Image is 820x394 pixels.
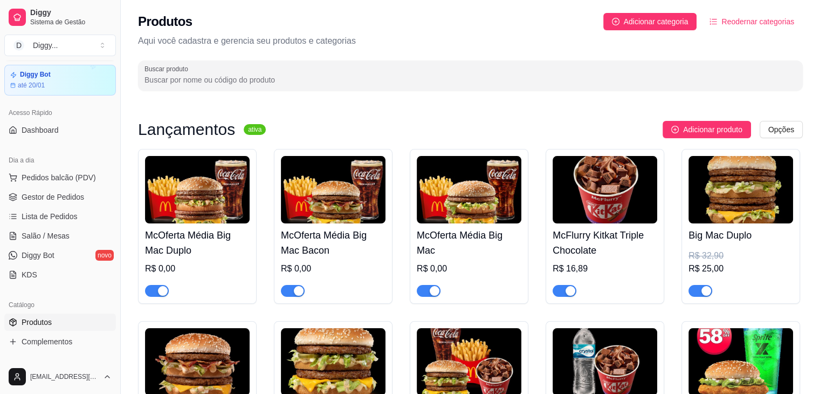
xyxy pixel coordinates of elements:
a: DiggySistema de Gestão [4,4,116,30]
button: [EMAIL_ADDRESS][DOMAIN_NAME] [4,364,116,390]
a: KDS [4,266,116,283]
h4: McFlurry Kitkat Triple Chocolate [553,228,657,258]
span: Gestor de Pedidos [22,192,84,202]
img: product-image [281,156,385,223]
img: product-image [553,156,657,223]
div: R$ 0,00 [281,262,385,275]
article: até 20/01 [18,81,45,90]
div: R$ 25,00 [688,262,793,275]
h4: McOferta Média Big Mac [417,228,521,258]
span: KDS [22,269,37,280]
button: Pedidos balcão (PDV) [4,169,116,186]
span: Opções [768,124,794,135]
span: [EMAIL_ADDRESS][DOMAIN_NAME] [30,372,99,381]
a: Diggy Botaté 20/01 [4,65,116,96]
button: Adicionar categoria [603,13,697,30]
button: Adicionar produto [663,121,751,138]
label: Buscar produto [144,64,192,73]
div: Diggy ... [33,40,58,51]
a: Produtos [4,314,116,331]
button: Opções [760,121,803,138]
a: Dashboard [4,121,116,139]
span: Diggy [30,8,112,18]
h3: Lançamentos [138,123,235,136]
span: Pedidos balcão (PDV) [22,172,96,183]
img: product-image [145,156,250,223]
span: Complementos [22,336,72,347]
div: R$ 0,00 [417,262,521,275]
span: Diggy Bot [22,250,54,261]
p: Aqui você cadastra e gerencia seu produtos e categorias [138,35,803,47]
a: Gestor de Pedidos [4,188,116,206]
span: Reodernar categorias [721,16,794,28]
span: D [13,40,24,51]
h4: McOferta Média Big Mac Bacon [281,228,385,258]
div: R$ 32,90 [688,249,793,262]
sup: ativa [244,124,266,135]
div: Catálogo [4,296,116,314]
div: Dia a dia [4,152,116,169]
button: Select a team [4,35,116,56]
span: plus-circle [612,18,619,25]
span: Adicionar produto [683,124,742,135]
div: R$ 0,00 [145,262,250,275]
span: ordered-list [709,18,717,25]
a: Diggy Botnovo [4,247,116,264]
a: Lista de Pedidos [4,208,116,225]
div: R$ 16,89 [553,262,657,275]
span: Salão / Mesas [22,230,70,241]
a: Salão / Mesas [4,227,116,244]
span: Lista de Pedidos [22,211,78,222]
button: Reodernar categorias [701,13,803,30]
img: product-image [417,156,521,223]
article: Diggy Bot [20,71,51,79]
input: Buscar produto [144,74,796,85]
span: Sistema de Gestão [30,18,112,26]
h4: McOferta Média Big Mac Duplo [145,228,250,258]
img: product-image [688,156,793,223]
h4: Big Mac Duplo [688,228,793,243]
a: Complementos [4,333,116,350]
span: Dashboard [22,125,59,135]
h2: Produtos [138,13,192,30]
span: Produtos [22,317,52,328]
div: Acesso Rápido [4,104,116,121]
span: Adicionar categoria [624,16,688,28]
span: plus-circle [671,126,679,133]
